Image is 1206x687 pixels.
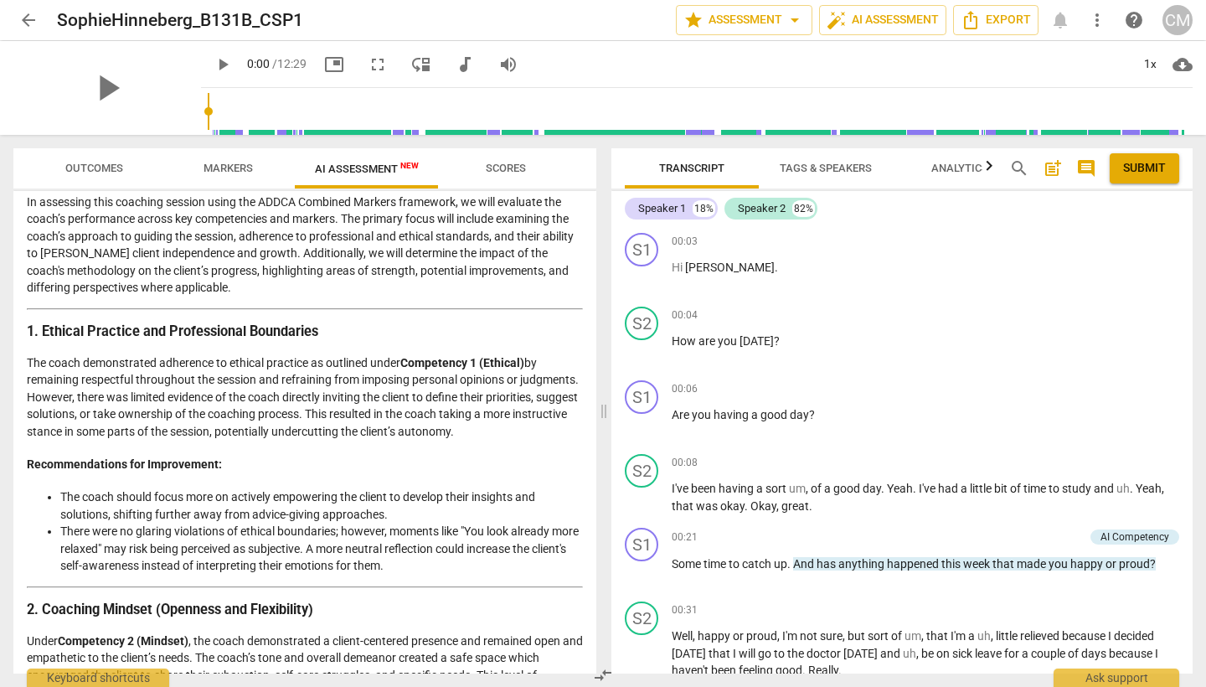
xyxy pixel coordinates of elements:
[991,629,996,643] span: ,
[819,5,946,35] button: AI Assessment
[65,162,123,174] span: Outcomes
[58,634,188,648] strong: Competency 2 (Mindset)
[672,235,698,249] span: 00:03
[1119,5,1149,35] a: Help
[1081,647,1109,660] span: days
[213,54,233,75] span: play_arrow
[843,629,848,643] span: ,
[672,499,696,513] span: that
[941,557,963,571] span: this
[951,629,968,643] span: I'm
[1172,54,1193,75] span: cloud_download
[1039,155,1066,182] button: Add summary
[672,664,711,677] span: haven't
[1073,155,1100,182] button: Show/Hide comments
[714,408,751,421] span: having
[672,603,698,617] span: 00:31
[738,200,786,217] div: Speaker 2
[1004,647,1022,660] span: for
[824,482,833,495] span: a
[1076,158,1096,178] span: comment
[638,200,686,217] div: Speaker 1
[781,499,809,513] span: great
[1006,155,1033,182] button: Search
[315,163,419,175] span: AI Assessment
[1062,482,1094,495] span: study
[698,629,733,643] span: happy
[938,482,961,495] span: had
[1105,557,1119,571] span: or
[1109,647,1155,660] span: because
[672,408,692,421] span: Are
[808,664,838,677] span: Really
[27,602,313,617] strong: 2. Coaching Mindset (Openness and Flexibility)
[936,647,952,660] span: on
[961,482,970,495] span: a
[843,647,880,660] span: [DATE]
[498,54,518,75] span: volume_up
[625,454,658,488] div: Change speaker
[659,162,724,174] span: Transcript
[952,647,975,660] span: sick
[921,647,936,660] span: be
[1049,557,1070,571] span: you
[787,647,807,660] span: the
[863,482,881,495] span: day
[672,530,698,545] span: 00:21
[790,408,809,421] span: day
[709,647,733,660] span: that
[820,629,843,643] span: sure
[1023,482,1049,495] span: time
[1123,160,1166,177] span: Submit
[765,482,789,495] span: sort
[1150,557,1156,571] span: ?
[848,629,868,643] span: but
[785,10,805,30] span: arrow_drop_down
[729,557,742,571] span: to
[868,629,891,643] span: sort
[787,557,793,571] span: .
[817,557,838,571] span: has
[363,49,393,80] button: Fullscreen
[789,482,806,495] span: Filler word
[977,629,991,643] span: Filler word
[919,482,938,495] span: I've
[887,482,913,495] span: Yeah
[1070,557,1105,571] span: happy
[493,49,523,80] button: Volume
[319,49,349,80] button: Picture in picture
[793,557,817,571] span: And
[774,557,787,571] span: up
[777,629,782,643] span: ,
[696,499,720,513] span: was
[739,664,776,677] span: feeling
[672,629,693,643] span: Well
[904,629,921,643] span: Filler word
[1162,482,1164,495] span: ,
[750,499,776,513] span: Okay
[455,54,475,75] span: audiotrack
[756,482,765,495] span: a
[996,629,1020,643] span: little
[1130,482,1136,495] span: .
[27,323,318,339] strong: 1. Ethical Practice and Professional Boundaries
[692,408,714,421] span: you
[693,629,698,643] span: ,
[961,10,1031,30] span: Export
[672,456,698,470] span: 00:08
[27,457,222,471] strong: Recommendations for Improvement:
[450,49,480,80] button: Switch to audio player
[703,557,729,571] span: time
[880,647,903,660] span: and
[672,308,698,323] span: 00:04
[780,162,872,174] span: Tags & Speakers
[746,629,777,643] span: proud
[400,161,419,170] span: New
[891,629,904,643] span: of
[926,629,951,643] span: that
[740,334,774,348] span: [DATE]
[963,557,992,571] span: week
[204,162,253,174] span: Markers
[806,482,811,495] span: ,
[802,664,808,677] span: .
